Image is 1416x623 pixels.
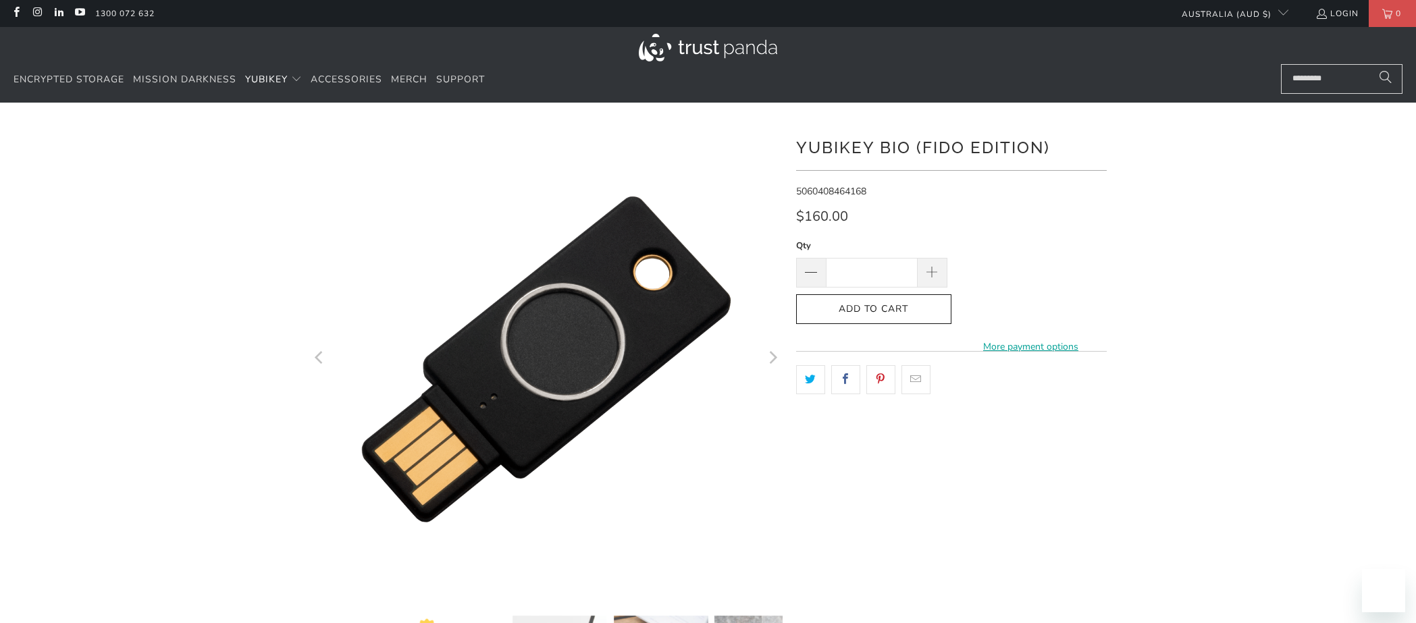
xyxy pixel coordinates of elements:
[10,8,22,19] a: Trust Panda Australia on Facebook
[133,73,236,86] span: Mission Darkness
[436,73,485,86] span: Support
[831,365,860,394] a: Share this on Facebook
[436,64,485,96] a: Support
[810,304,937,315] span: Add to Cart
[14,64,124,96] a: Encrypted Storage
[245,64,302,96] summary: YubiKey
[639,34,777,61] img: Trust Panda Australia
[901,365,930,394] a: Email this to a friend
[310,123,783,595] a: YubiKey Bio (FIDO Edition) - Trust Panda
[31,8,43,19] a: Trust Panda Australia on Instagram
[133,64,236,96] a: Mission Darkness
[391,64,427,96] a: Merch
[14,64,485,96] nav: Translation missing: en.navigation.header.main_nav
[311,73,382,86] span: Accessories
[95,6,155,21] a: 1300 072 632
[53,8,64,19] a: Trust Panda Australia on LinkedIn
[14,73,124,86] span: Encrypted Storage
[311,64,382,96] a: Accessories
[245,73,288,86] span: YubiKey
[1362,569,1405,612] iframe: Button to launch messaging window
[1369,64,1402,94] button: Search
[1315,6,1359,21] a: Login
[762,123,783,595] button: Next
[796,365,825,394] a: Share this on Twitter
[74,8,85,19] a: Trust Panda Australia on YouTube
[796,133,1107,160] h1: YubiKey Bio (FIDO Edition)
[796,294,951,325] button: Add to Cart
[866,365,895,394] a: Share this on Pinterest
[796,238,947,253] label: Qty
[1281,64,1402,94] input: Search...
[391,73,427,86] span: Merch
[796,185,866,198] span: 5060408464168
[955,340,1107,354] a: More payment options
[309,123,331,595] button: Previous
[796,207,848,225] span: $160.00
